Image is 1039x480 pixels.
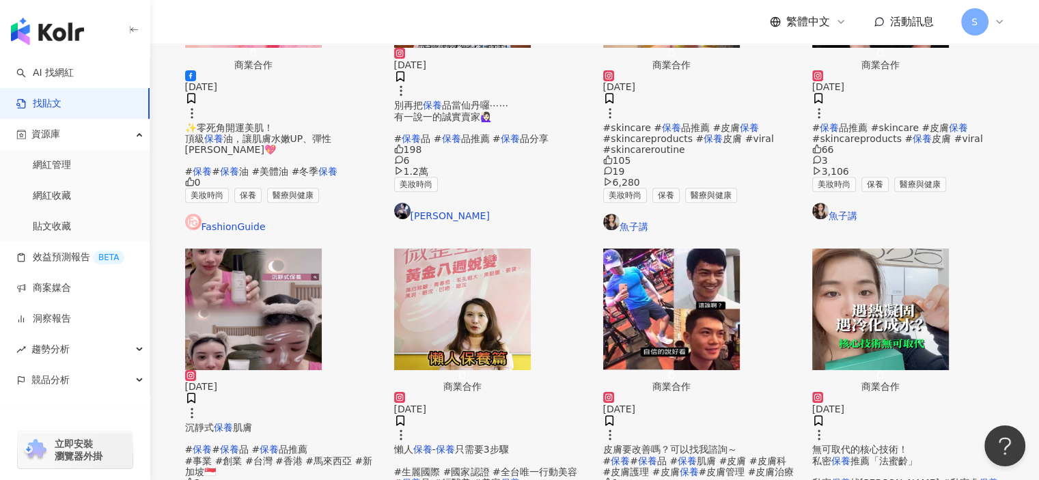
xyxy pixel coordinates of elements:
mark: 保養 [501,133,520,144]
img: logo [11,18,84,45]
mark: 保養 [423,100,442,111]
mark: 保養 [436,444,455,455]
span: 醫療與健康 [894,177,946,192]
mark: 保養 [820,122,839,133]
span: # [212,444,220,455]
img: post-image [603,249,740,370]
span: 趨勢分析 [31,334,70,365]
span: S [971,14,978,29]
span: 資源庫 [31,119,60,150]
div: 商業合作 [394,381,531,392]
img: post-image [812,249,949,370]
mark: 保養 [679,466,698,477]
a: 找貼文 [16,97,61,111]
span: 肌膚 #皮膚 #皮膚科 #皮膚護理 #皮膚 [603,455,786,477]
a: 網紅收藏 [33,189,71,203]
div: 商業合作 [812,381,949,392]
span: 美妝時尚 [394,177,438,192]
div: [DATE] [812,404,1005,414]
mark: 保養 [204,133,223,144]
span: 油 #美體油 #冬季 [239,166,318,177]
img: KOL Avatar [185,214,202,230]
mark: 保養 [402,133,421,144]
span: # [812,122,820,133]
mark: 保養 [318,166,337,177]
span: 品推薦 # [460,133,500,144]
mark: 保養 [220,166,239,177]
mark: 保養 [193,444,212,455]
div: 商業合作 [185,59,322,70]
span: 美妝時尚 [603,188,647,203]
span: 品推薦 #皮膚 [681,122,740,133]
span: rise [16,345,26,354]
a: 網紅管理 [33,158,71,172]
span: 品 # [657,455,678,466]
div: 66 [812,144,1005,155]
span: 皮膚要改善嗎？可以找我諮詢～ # [603,444,737,466]
div: [DATE] [394,59,587,70]
mark: 保養 [638,455,657,466]
img: KOL Avatar [812,203,829,219]
div: [DATE] [185,381,378,392]
div: 105 [603,155,796,166]
a: 效益預測報告BETA [16,251,124,264]
div: 6 [394,155,587,166]
span: 美妝時尚 [812,177,856,192]
div: [DATE] [185,81,378,92]
mark: 保養 [678,455,697,466]
img: KOL Avatar [603,214,620,230]
span: 油，讓肌膚水嫩UP、彈性[PERSON_NAME]💖 # [185,133,332,177]
mark: 保養 [220,444,239,455]
a: chrome extension立即安裝 瀏覽器外掛 [18,432,133,468]
div: 商業合作 [603,59,740,70]
div: [DATE] [394,404,587,414]
span: ✨零死角開運美肌！ 頂級 [185,122,273,144]
span: 美妝時尚 [185,188,229,203]
span: 品分享 [520,133,549,144]
a: 貼文收藏 [33,220,71,234]
span: 沉靜式 [185,422,214,433]
span: #皮膚管理 #皮膚治療 [698,466,794,477]
mark: 保養 [704,133,723,144]
div: 1.2萬 [394,166,587,177]
span: 活動訊息 [890,15,934,28]
span: 品當仙丹囉⋯⋯ 有一說一的誠實賣家🙋🏻‍♀️ # [394,100,509,143]
span: 品 # [239,444,260,455]
div: 商業合作 [603,381,740,392]
mark: 保養 [441,133,460,144]
div: [DATE] [603,404,796,414]
a: 商案媒合 [16,281,71,295]
span: 皮膚 #viral #skincareroutine [603,133,774,155]
div: 商業合作 [812,59,949,70]
button: 商業合作 [812,249,949,392]
span: 別再把 [394,100,423,111]
img: chrome extension [22,439,49,461]
span: 品推薦 #skincare #皮膚 [839,122,949,133]
span: # [630,455,638,466]
a: KOL AvatarFashionGuide [185,214,378,232]
button: 商業合作 [394,249,531,392]
span: 品推薦 #事業 #創業 #台灣 #香港 #馬來西亞 #新加坡🇸🇬 [185,444,373,477]
mark: 保養 [214,422,233,433]
span: 立即安裝 瀏覽器外掛 [55,438,102,462]
img: post-image [185,249,322,370]
span: #skincareproducts # [603,133,704,144]
mark: 保養 [831,455,850,466]
div: 198 [394,144,587,155]
div: 19 [603,166,796,177]
span: 競品分析 [31,365,70,395]
img: post-image [394,249,531,370]
div: 0 [185,177,378,188]
a: KOL Avatar[PERSON_NAME] [394,203,587,221]
span: 醫療與健康 [685,188,737,203]
span: 無可取代的核心技術！ 私密 [812,444,908,466]
span: 懶人 [394,444,413,455]
button: 商業合作 [603,249,740,392]
mark: 保養 [913,133,932,144]
a: KOL Avatar魚子講 [812,203,1005,221]
span: 繁體中文 [786,14,830,29]
mark: 保養 [949,122,968,133]
span: 皮膚 #viral [932,133,983,144]
span: 保養 [234,188,262,203]
iframe: Help Scout Beacon - Open [984,425,1025,466]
